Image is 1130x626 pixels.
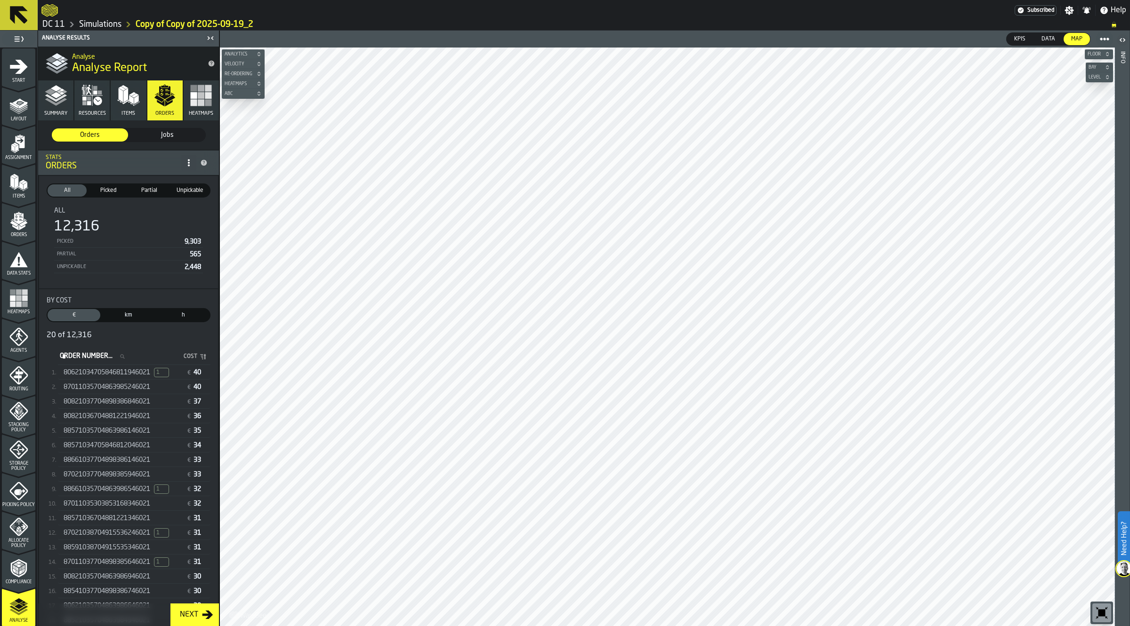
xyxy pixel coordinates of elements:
div: StatList-item-[object Object] [58,540,210,555]
a: logo-header [41,2,58,19]
li: menu Assignment [2,126,35,163]
span: Heatmaps [223,81,254,87]
div: thumb [1034,33,1063,45]
nav: Breadcrumb [41,19,1126,30]
li: menu Data Stats [2,241,35,279]
div: StatList-item-Unpickable [54,261,203,273]
button: button- [222,49,265,59]
span: € [187,472,191,478]
span: 34 [194,442,203,449]
div: StatList-item-[object Object] [58,380,210,394]
div: StatList-item-[object Object] [58,467,210,482]
li: menu Layout [2,87,35,125]
span: Summary [44,111,67,117]
span: € [187,559,191,566]
div: stat-All [47,199,210,281]
header: Analyse Results [38,31,219,47]
span: 80821037704898386846021 [64,398,150,405]
label: button-switch-multi-Unpickable (2,448) [169,183,210,198]
span: Subscribed [1027,7,1054,14]
span: € [187,370,191,376]
div: Info [1119,49,1126,624]
div: StatList-item-[object Object] [58,598,210,613]
div: Menu Subscription [1015,5,1057,16]
div: Title [54,207,203,214]
li: menu Picking Policy [2,473,35,510]
span: 88571034705846812046021 [64,442,150,449]
span: Unpickable [172,186,208,195]
span: All [49,186,85,195]
div: StatList-item-[object Object] [58,423,210,438]
li: menu Orders [2,203,35,240]
span: € [187,428,191,435]
span: 32 [194,486,203,492]
span: 9,303 [185,238,201,245]
label: button-switch-multi-Orders [51,128,129,142]
li: menu Analyse [2,588,35,626]
div: thumb [170,184,210,197]
span: 88541037704898386746021 [64,587,150,595]
button: button-Next [170,603,219,626]
div: title-Analyse Report [38,47,219,80]
span: € [187,486,191,493]
div: 12,316 [54,218,99,235]
span: Assignment [2,155,35,160]
span: 33 [194,471,203,478]
span: Orders [155,111,174,117]
span: 80821036704881221946021 [64,412,150,420]
span: € [187,530,191,537]
span: 32 [194,500,203,507]
div: StatList-item-[object Object] [58,555,210,569]
span: 88571036704881221346021 [64,515,150,522]
button: button- [222,59,265,69]
a: link-to-/wh/i/2e91095d-d0fa-471d-87cf-b9f7f81665fc [79,19,121,30]
div: 20 of 12,316 [47,330,210,341]
div: StatList-item-Picked [54,235,203,248]
h2: Sub Title [72,51,200,61]
div: Partial [56,251,186,257]
span: Items [2,194,35,199]
button: button- [222,69,265,79]
label: button-switch-multi-Picked (9,303) [88,183,129,198]
span: By Cost [47,297,72,304]
span: KPIs [1010,35,1029,43]
div: thumb [48,184,87,197]
label: button-switch-multi-Partial (565) [129,183,169,198]
span: € [187,545,191,551]
span: € [187,515,191,522]
span: Unpickable Lines [154,557,169,567]
span: 30 [194,588,203,594]
div: Title [47,297,210,304]
input: label [58,350,132,363]
span: Partial [131,186,167,195]
span: 87011035704863985246021 [64,383,150,391]
span: 40 [194,369,203,376]
label: button-toggle-Toggle Full Menu [2,32,35,46]
div: thumb [129,184,169,197]
div: thumb [1007,33,1033,45]
span: 31 [194,559,203,565]
label: button-switch-multi-KPIs [1006,32,1033,46]
button: button- [1086,72,1113,82]
div: thumb [102,309,155,321]
span: € [187,457,191,464]
span: 88661037704898386146021 [64,456,150,464]
label: button-switch-multi-Jobs [129,128,206,142]
span: 37 [194,398,203,405]
span: Level [1087,75,1103,80]
span: 35 [194,428,203,434]
span: 40 [194,384,203,390]
span: Compliance [2,579,35,585]
span: Routing [2,387,35,392]
span: Jobs [133,130,202,140]
span: Re-Ordering [223,71,254,77]
li: menu Start [2,48,35,86]
span: Orders [56,130,124,140]
span: 87021037704898385946021 [64,471,150,478]
span: Bay [1087,65,1103,70]
label: button-toggle-Settings [1061,6,1078,15]
li: menu Compliance [2,550,35,587]
span: Analyse Report [72,61,147,76]
div: StatList-item-[object Object] [58,569,210,584]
